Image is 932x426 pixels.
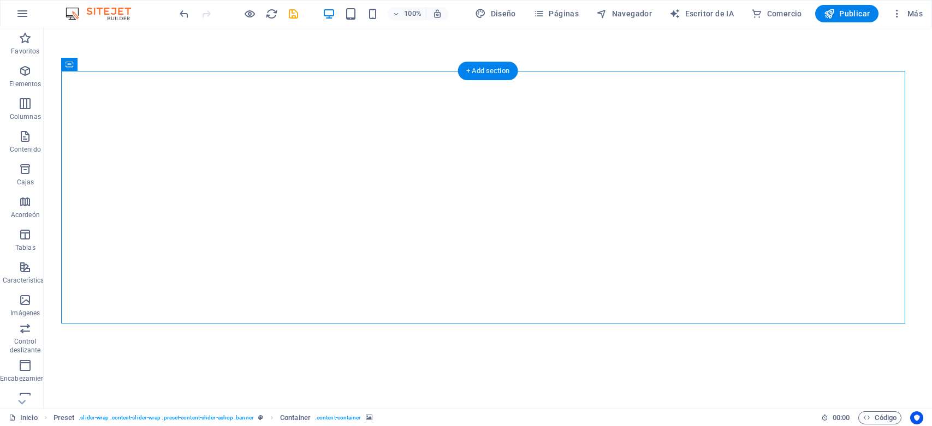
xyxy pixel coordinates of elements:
button: recargar [265,7,278,20]
button: Más [887,5,927,22]
font: Más [907,9,923,18]
button: 100% [388,7,426,20]
button: Centrados en el usuario [910,411,923,424]
i: Save (Ctrl+S) [287,8,300,20]
button: Publicar [815,5,879,22]
font: Favoritos [11,47,39,55]
h6: Tiempo de sesión [821,411,850,424]
font: 00:00 [833,413,850,422]
span: . content-container [315,411,361,424]
font: 100% [404,9,421,17]
button: Escritor de IA [665,5,738,22]
font: Tablas [15,244,35,251]
span: Click to select. Double-click to edit [54,411,75,424]
button: Código [858,411,901,424]
font: Escritor de IA [685,9,734,18]
button: Diseño [471,5,520,22]
font: Características [3,277,48,284]
img: Logotipo del editor [63,7,145,20]
font: Columnas [10,113,41,121]
font: Páginas [549,9,579,18]
font: Cajas [17,178,34,186]
i: This element contains a background [366,415,372,421]
span: Click to select. Double-click to edit [280,411,311,424]
i: Undo: Delete elements (Ctrl+Z) [178,8,191,20]
button: Comercio [747,5,806,22]
font: Navegador [612,9,652,18]
span: . slider-wrap .content-slider-wrap .preset-content-slider-ashop .banner [79,411,254,424]
font: Elementos [9,80,41,88]
button: Páginas [529,5,583,22]
font: Diseño [491,9,516,18]
font: Publicar [839,9,870,18]
a: Haga clic para cancelar la selección. Haga doble clic para abrir Páginas. [9,411,38,424]
button: Navegador [592,5,656,22]
font: Código [875,413,897,422]
i: Al cambiar el tamaño, se ajusta automáticamente el nivel de zoom para adaptarse al dispositivo el... [432,9,442,19]
button: deshacer [177,7,191,20]
button: ahorrar [287,7,300,20]
font: Control deslizante [10,338,40,354]
font: Imágenes [10,309,40,317]
i: This element is a customizable preset [258,415,263,421]
font: Acordeón [11,211,40,219]
div: + Add section [458,62,518,80]
font: Comercio [767,9,802,18]
font: Inicio [20,413,38,422]
font: Contenido [10,146,41,153]
i: Reload page [265,8,278,20]
nav: migaja de pan [54,411,372,424]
